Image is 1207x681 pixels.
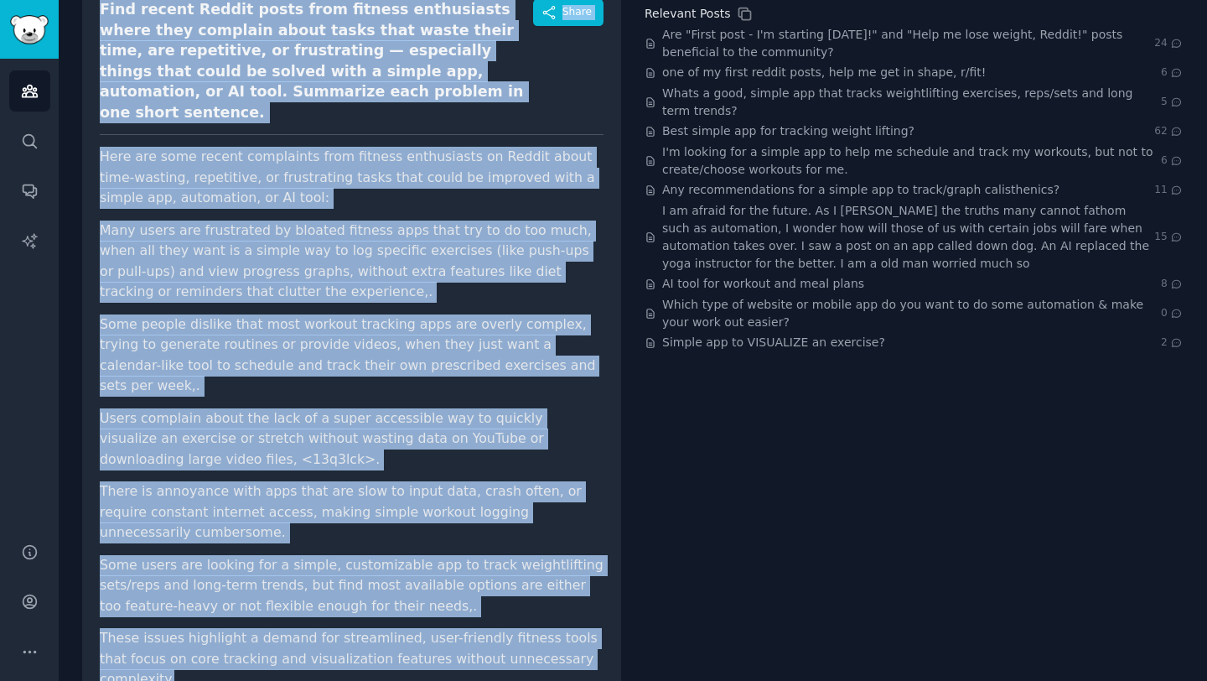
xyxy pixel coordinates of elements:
span: 6 [1161,153,1184,169]
span: Share [562,5,592,20]
a: Which type of website or mobile app do you want to do some automation & make your work out easier? [662,296,1161,331]
a: I am afraid for the future. As I [PERSON_NAME] the truths many cannot fathom such as automation, ... [662,202,1154,273]
a: Any recommendations for a simple app to track/graph calisthenics? [662,181,1059,199]
li: Many users are frustrated by bloated fitness apps that try to do too much, when all they want is ... [100,221,603,303]
span: 11 [1154,183,1184,198]
a: Whats a good, simple app that tracks weightlifting exercises, reps/sets and long term trends? [662,85,1161,120]
span: 2 [1161,335,1184,351]
a: AI tool for workout and meal plans [662,275,864,293]
p: Here are some recent complaints from fitness enthusiasts on Reddit about time-wasting, repetitive... [100,147,603,209]
span: 15 [1154,230,1184,245]
a: one of my first reddit posts, help me get in shape, r/fit! [662,64,986,81]
li: Some users are looking for a simple, customizable app to track weightlifting sets/reps and long-t... [100,555,603,617]
li: Users complain about the lack of a super accessible way to quickly visualize an exercise or stret... [100,408,603,470]
img: GummySearch logo [10,15,49,44]
li: Some people dislike that most workout tracking apps are overly complex, trying to generate routin... [100,315,603,397]
span: 8 [1161,277,1184,292]
a: Are "First post - I'm starting [DATE]!" and "Help me lose weight, Reddit!" posts beneficial to th... [662,26,1154,61]
a: Best simple app for tracking weight lifting? [662,122,914,140]
span: 0 [1161,306,1184,321]
li: There is annoyance with apps that are slow to input data, crash often, or require constant intern... [100,481,603,543]
span: 6 [1161,65,1184,81]
a: Simple app to VISUALIZE an exercise? [662,334,885,351]
span: 24 [1154,36,1184,51]
a: I'm looking for a simple app to help me schedule and track my workouts, but not to create/choose ... [662,143,1161,179]
span: 5 [1161,95,1184,110]
div: Relevant Posts [645,5,730,23]
span: 62 [1154,124,1184,139]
